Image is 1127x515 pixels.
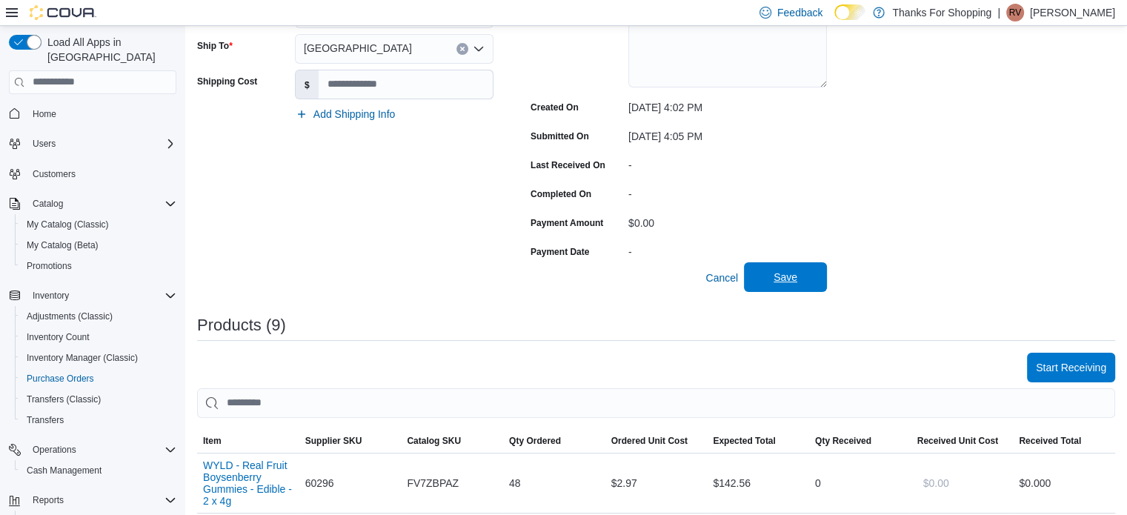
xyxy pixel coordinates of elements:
[628,240,827,258] div: -
[1013,429,1115,453] button: Received Total
[21,216,176,233] span: My Catalog (Classic)
[923,476,949,491] span: $0.00
[809,468,911,498] div: 0
[744,262,827,292] button: Save
[30,5,96,20] img: Cova
[21,370,176,388] span: Purchase Orders
[1019,474,1109,492] div: $0.00 0
[27,260,72,272] span: Promotions
[628,124,827,142] div: [DATE] 4:05 PM
[15,410,182,431] button: Transfers
[203,459,293,507] button: WYLD - Real Fruit Boysenberry Gummies - Edible - 2 x 4g
[21,462,107,479] a: Cash Management
[27,310,113,322] span: Adjustments (Classic)
[27,352,138,364] span: Inventory Manager (Classic)
[809,429,911,453] button: Qty Received
[296,70,319,99] label: $
[197,429,299,453] button: Item
[15,460,182,481] button: Cash Management
[456,43,468,55] button: Clear input
[509,435,561,447] span: Qty Ordered
[21,236,176,254] span: My Catalog (Beta)
[777,5,822,20] span: Feedback
[197,316,286,334] h3: Products (9)
[27,104,176,123] span: Home
[705,270,738,285] span: Cancel
[197,40,233,52] label: Ship To
[892,4,991,21] p: Thanks For Shopping
[3,439,182,460] button: Operations
[1036,360,1106,375] span: Start Receiving
[21,308,119,325] a: Adjustments (Classic)
[33,494,64,506] span: Reports
[707,468,809,498] div: $142.56
[203,435,222,447] span: Item
[21,257,78,275] a: Promotions
[33,290,69,302] span: Inventory
[21,257,176,275] span: Promotions
[3,193,182,214] button: Catalog
[611,435,688,447] span: Ordered Unit Cost
[21,370,100,388] a: Purchase Orders
[628,153,827,171] div: -
[27,105,62,123] a: Home
[33,198,63,210] span: Catalog
[27,195,176,213] span: Catalog
[628,182,827,200] div: -
[713,435,775,447] span: Expected Total
[531,130,589,142] label: Submitted On
[27,165,82,183] a: Customers
[313,107,396,122] span: Add Shipping Info
[27,373,94,385] span: Purchase Orders
[15,389,182,410] button: Transfers (Classic)
[15,235,182,256] button: My Catalog (Beta)
[27,441,176,459] span: Operations
[401,429,503,453] button: Catalog SKU
[21,349,176,367] span: Inventory Manager (Classic)
[1027,353,1115,382] button: Start Receiving
[15,256,182,276] button: Promotions
[27,219,109,230] span: My Catalog (Classic)
[15,327,182,348] button: Inventory Count
[3,285,182,306] button: Inventory
[27,393,101,405] span: Transfers (Classic)
[27,331,90,343] span: Inventory Count
[605,429,708,453] button: Ordered Unit Cost
[21,236,104,254] a: My Catalog (Beta)
[605,468,708,498] div: $2.97
[1030,4,1115,21] p: [PERSON_NAME]
[33,108,56,120] span: Home
[21,328,96,346] a: Inventory Count
[834,4,865,20] input: Dark Mode
[707,429,809,453] button: Expected Total
[1006,4,1024,21] div: R Vidler
[33,168,76,180] span: Customers
[774,270,797,285] span: Save
[21,349,144,367] a: Inventory Manager (Classic)
[33,444,76,456] span: Operations
[503,468,605,498] div: 48
[21,216,115,233] a: My Catalog (Classic)
[531,188,591,200] label: Completed On
[21,391,176,408] span: Transfers (Classic)
[628,211,827,229] div: $0.00
[27,287,176,305] span: Inventory
[473,43,485,55] button: Open list of options
[1009,4,1021,21] span: RV
[27,414,64,426] span: Transfers
[3,133,182,154] button: Users
[911,429,1014,453] button: Received Unit Cost
[3,490,182,511] button: Reports
[1019,435,1081,447] span: Received Total
[27,165,176,183] span: Customers
[15,306,182,327] button: Adjustments (Classic)
[305,435,362,447] span: Supplier SKU
[917,435,998,447] span: Received Unit Cost
[997,4,1000,21] p: |
[27,195,69,213] button: Catalog
[299,429,402,453] button: Supplier SKU
[27,239,99,251] span: My Catalog (Beta)
[21,391,107,408] a: Transfers (Classic)
[917,468,955,498] button: $0.00
[27,491,176,509] span: Reports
